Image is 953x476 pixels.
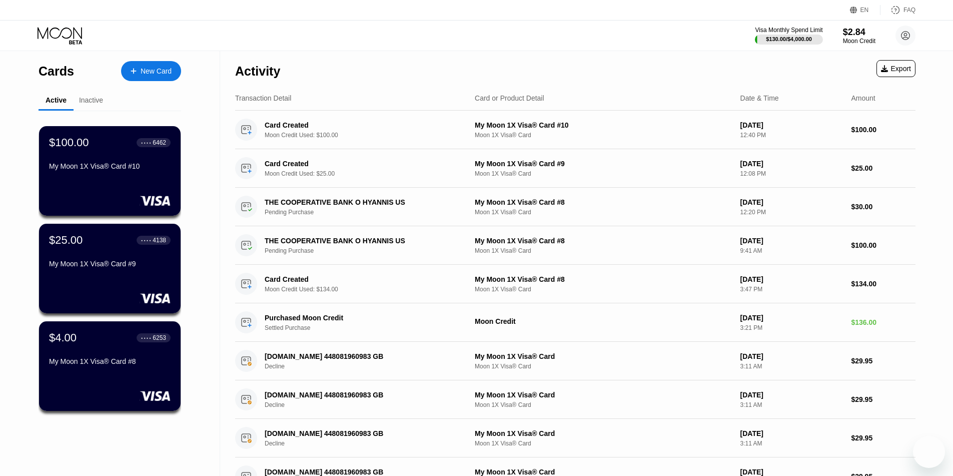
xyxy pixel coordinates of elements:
div: Moon Credit Used: $100.00 [265,132,473,139]
div: Inactive [79,96,103,104]
div: My Moon 1X Visa® Card [475,429,732,437]
div: Transaction Detail [235,94,291,102]
div: $136.00 [851,318,915,326]
div: New Card [121,61,181,81]
div: Card CreatedMoon Credit Used: $25.00My Moon 1X Visa® Card #9Moon 1X Visa® Card[DATE]12:08 PM$25.00 [235,149,915,188]
div: Moon Credit [843,38,875,45]
div: [DATE] [740,160,843,168]
div: [DOMAIN_NAME] 448081960983 GB [265,352,459,360]
div: [DOMAIN_NAME] 448081960983 GB [265,468,459,476]
div: Card or Product Detail [475,94,544,102]
div: 3:11 AM [740,440,843,447]
div: [DATE] [740,352,843,360]
div: 6462 [153,139,166,146]
div: New Card [141,67,172,76]
div: 3:47 PM [740,286,843,293]
div: [DATE] [740,121,843,129]
div: Moon 1X Visa® Card [475,286,732,293]
div: 4138 [153,237,166,244]
div: THE COOPERATIVE BANK O HYANNIS USPending PurchaseMy Moon 1X Visa® Card #8Moon 1X Visa® Card[DATE]... [235,188,915,226]
div: Cards [39,64,74,79]
div: $2.84 [843,27,875,38]
div: 12:20 PM [740,209,843,216]
div: 6253 [153,334,166,341]
div: My Moon 1X Visa® Card #9 [475,160,732,168]
div: Purchased Moon CreditSettled PurchaseMoon Credit[DATE]3:21 PM$136.00 [235,303,915,342]
div: Moon Credit [475,317,732,325]
div: Export [876,60,915,77]
div: Moon 1X Visa® Card [475,440,732,447]
div: $100.00● ● ● ●6462My Moon 1X Visa® Card #10 [39,126,181,216]
div: ● ● ● ● [141,336,151,339]
div: My Moon 1X Visa® Card [475,468,732,476]
div: $100.00 [49,136,89,149]
div: Amount [851,94,875,102]
div: [DOMAIN_NAME] 448081960983 GBDeclineMy Moon 1X Visa® CardMoon 1X Visa® Card[DATE]3:11 AM$29.95 [235,342,915,380]
div: My Moon 1X Visa® Card #8 [49,357,171,365]
div: My Moon 1X Visa® Card #9 [49,260,171,268]
div: Card Created [265,160,459,168]
div: Card CreatedMoon Credit Used: $134.00My Moon 1X Visa® Card #8Moon 1X Visa® Card[DATE]3:47 PM$134.00 [235,265,915,303]
div: Moon Credit Used: $134.00 [265,286,473,293]
div: Export [881,65,911,73]
div: $29.95 [851,434,915,442]
div: [DATE] [740,198,843,206]
div: 9:41 AM [740,247,843,254]
div: [DATE] [740,391,843,399]
div: $100.00 [851,241,915,249]
div: [DATE] [740,468,843,476]
div: [DOMAIN_NAME] 448081960983 GB [265,391,459,399]
div: My Moon 1X Visa® Card [475,391,732,399]
div: Date & Time [740,94,779,102]
div: Moon 1X Visa® Card [475,209,732,216]
div: THE COOPERATIVE BANK O HYANNIS US [265,237,459,245]
div: Activity [235,64,280,79]
div: Card Created [265,275,459,283]
div: $29.95 [851,395,915,403]
iframe: Button to launch messaging window [913,436,945,468]
div: ● ● ● ● [141,239,151,242]
div: Moon 1X Visa® Card [475,132,732,139]
div: Purchased Moon Credit [265,314,459,322]
div: My Moon 1X Visa® Card [475,352,732,360]
div: [DATE] [740,429,843,437]
div: Decline [265,401,473,408]
div: THE COOPERATIVE BANK O HYANNIS USPending PurchaseMy Moon 1X Visa® Card #8Moon 1X Visa® Card[DATE]... [235,226,915,265]
div: 3:21 PM [740,324,843,331]
div: 3:11 AM [740,363,843,370]
div: $25.00 [851,164,915,172]
div: $2.84Moon Credit [843,27,875,45]
div: Settled Purchase [265,324,473,331]
div: Active [46,96,67,104]
div: $30.00 [851,203,915,211]
div: Moon 1X Visa® Card [475,401,732,408]
div: My Moon 1X Visa® Card #8 [475,198,732,206]
div: [DOMAIN_NAME] 448081960983 GBDeclineMy Moon 1X Visa® CardMoon 1X Visa® Card[DATE]3:11 AM$29.95 [235,380,915,419]
div: $25.00● ● ● ●4138My Moon 1X Visa® Card #9 [39,224,181,313]
div: [DATE] [740,275,843,283]
div: My Moon 1X Visa® Card #10 [475,121,732,129]
div: 12:08 PM [740,170,843,177]
div: Decline [265,363,473,370]
div: Visa Monthly Spend Limit [755,27,822,34]
div: EN [850,5,880,15]
div: Moon 1X Visa® Card [475,170,732,177]
div: My Moon 1X Visa® Card #8 [475,237,732,245]
div: FAQ [880,5,915,15]
div: Moon 1X Visa® Card [475,247,732,254]
div: THE COOPERATIVE BANK O HYANNIS US [265,198,459,206]
div: 3:11 AM [740,401,843,408]
div: $4.00 [49,331,77,344]
div: [DATE] [740,237,843,245]
div: FAQ [903,7,915,14]
div: Card CreatedMoon Credit Used: $100.00My Moon 1X Visa® Card #10Moon 1X Visa® Card[DATE]12:40 PM$10... [235,111,915,149]
div: $130.00 / $4,000.00 [766,36,812,42]
div: Pending Purchase [265,247,473,254]
div: [DOMAIN_NAME] 448081960983 GBDeclineMy Moon 1X Visa® CardMoon 1X Visa® Card[DATE]3:11 AM$29.95 [235,419,915,457]
div: [DOMAIN_NAME] 448081960983 GB [265,429,459,437]
div: My Moon 1X Visa® Card #10 [49,162,171,170]
div: My Moon 1X Visa® Card #8 [475,275,732,283]
div: $134.00 [851,280,915,288]
div: $100.00 [851,126,915,134]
